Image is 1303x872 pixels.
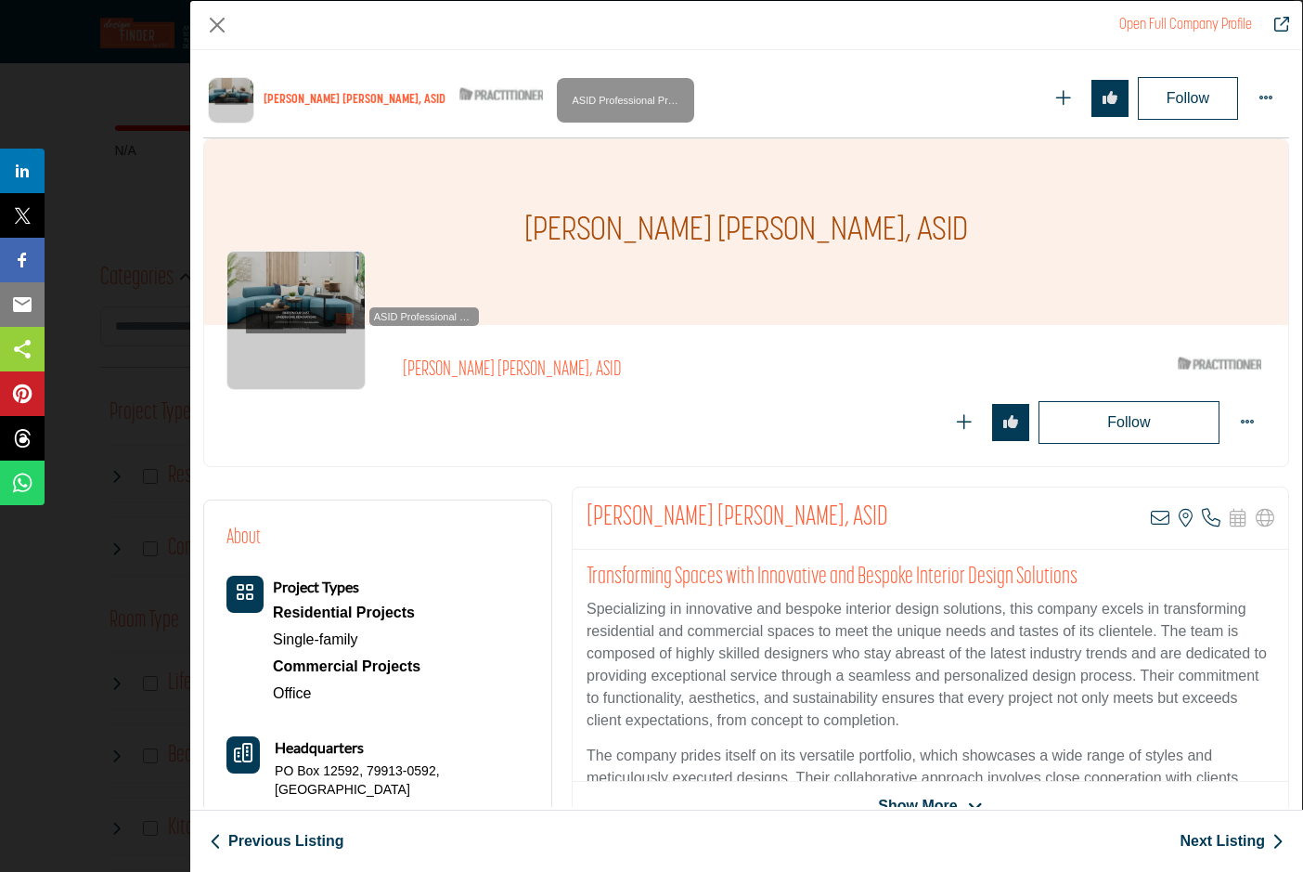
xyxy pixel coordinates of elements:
[273,578,359,595] b: Project Types
[1119,18,1252,33] a: Redirect to karen-leah-rivera
[203,11,231,39] button: Close
[226,523,261,553] h2: About
[1138,77,1238,120] button: Follow
[273,685,312,701] a: Office
[564,83,687,118] span: ASID Professional Practitioner
[273,599,420,627] div: Types of projects range from simple residential renovations to highly complex commercial initiati...
[1261,14,1289,36] a: Redirect to karen-leah-rivera
[273,599,420,627] a: Residential Projects
[264,93,445,109] h1: [PERSON_NAME] [PERSON_NAME], ASID
[587,564,1274,592] h2: Transforming Spaces with Innovative and Bespoke Interior Design Solutions
[273,653,420,681] div: Involve the design, construction, or renovation of spaces used for business purposes such as offi...
[275,762,529,799] p: PO Box 12592, 79913-0592, [GEOGRAPHIC_DATA]
[208,77,254,124] img: karen-leah-rivera logo
[226,736,260,774] button: Headquarter icon
[226,576,264,613] button: Category Icon
[587,745,1274,856] p: The company prides itself on its versatile portfolio, which showcases a wide range of styles and ...
[1180,830,1284,852] a: Next Listing
[275,736,364,759] b: Headquarters
[273,579,359,595] a: Project Types
[587,598,1274,732] p: Specializing in innovative and bespoke interior design solutions, this company excels in transfor...
[373,309,475,325] span: ASID Professional Practitioner
[587,501,888,535] h2: Karen Leah Rivera, ASID
[992,404,1029,441] button: Redirect to login page
[1229,404,1266,441] button: More Options
[878,795,957,817] span: Show More
[273,653,420,681] a: Commercial Projects
[226,251,366,390] img: karen-leah-rivera logo
[524,139,968,325] h1: [PERSON_NAME] [PERSON_NAME], ASID
[273,631,358,647] a: Single-family
[459,83,543,106] img: ASID Qualified Practitioners
[1247,80,1284,117] button: More Options
[946,404,983,441] button: Redirect to login page
[403,358,913,383] h2: [PERSON_NAME] [PERSON_NAME], ASID
[1178,352,1261,375] img: ASID Qualified Practitioners
[1039,401,1219,444] button: Redirect to login
[210,830,343,852] a: Previous Listing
